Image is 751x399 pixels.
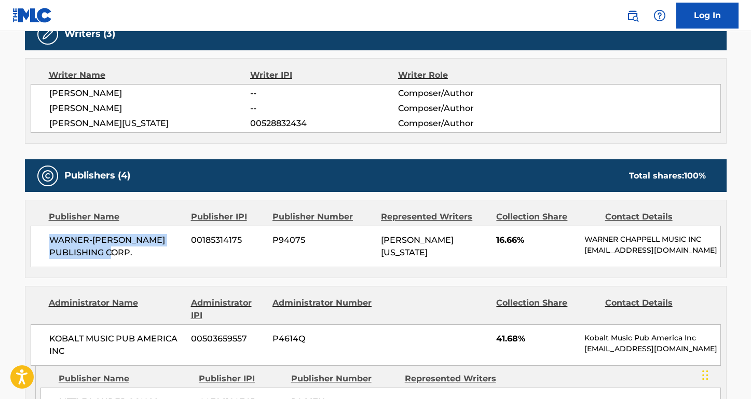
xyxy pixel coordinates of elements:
[49,69,251,81] div: Writer Name
[49,211,183,223] div: Publisher Name
[649,5,670,26] div: Help
[191,234,265,246] span: 00185314175
[199,373,283,385] div: Publisher IPI
[629,170,706,182] div: Total shares:
[12,8,52,23] img: MLC Logo
[250,87,398,100] span: --
[676,3,739,29] a: Log In
[626,9,639,22] img: search
[59,373,191,385] div: Publisher Name
[622,5,643,26] a: Public Search
[191,297,265,322] div: Administrator IPI
[398,102,532,115] span: Composer/Author
[272,297,373,322] div: Administrator Number
[49,234,184,259] span: WARNER-[PERSON_NAME] PUBLISHING CORP.
[584,343,720,354] p: [EMAIL_ADDRESS][DOMAIN_NAME]
[405,373,511,385] div: Represented Writers
[42,170,54,182] img: Publishers
[584,245,720,256] p: [EMAIL_ADDRESS][DOMAIN_NAME]
[272,333,373,345] span: P4614Q
[653,9,666,22] img: help
[398,87,532,100] span: Composer/Author
[496,211,597,223] div: Collection Share
[272,234,373,246] span: P94075
[699,349,751,399] div: Widget de chat
[250,69,398,81] div: Writer IPI
[49,102,251,115] span: [PERSON_NAME]
[64,170,130,182] h5: Publishers (4)
[49,87,251,100] span: [PERSON_NAME]
[584,333,720,343] p: Kobalt Music Pub America Inc
[684,171,706,181] span: 100 %
[398,69,532,81] div: Writer Role
[605,297,706,322] div: Contact Details
[64,28,115,40] h5: Writers (3)
[49,297,183,322] div: Administrator Name
[496,234,577,246] span: 16.66%
[272,211,373,223] div: Publisher Number
[398,117,532,130] span: Composer/Author
[250,102,398,115] span: --
[250,117,398,130] span: 00528832434
[605,211,706,223] div: Contact Details
[191,333,265,345] span: 00503659557
[702,360,708,391] div: Glisser
[381,211,488,223] div: Represented Writers
[291,373,397,385] div: Publisher Number
[699,349,751,399] iframe: Chat Widget
[49,117,251,130] span: [PERSON_NAME][US_STATE]
[42,28,54,40] img: Writers
[496,333,577,345] span: 41.68%
[191,211,265,223] div: Publisher IPI
[49,333,184,357] span: KOBALT MUSIC PUB AMERICA INC
[381,235,454,257] span: [PERSON_NAME][US_STATE]
[496,297,597,322] div: Collection Share
[584,234,720,245] p: WARNER CHAPPELL MUSIC INC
